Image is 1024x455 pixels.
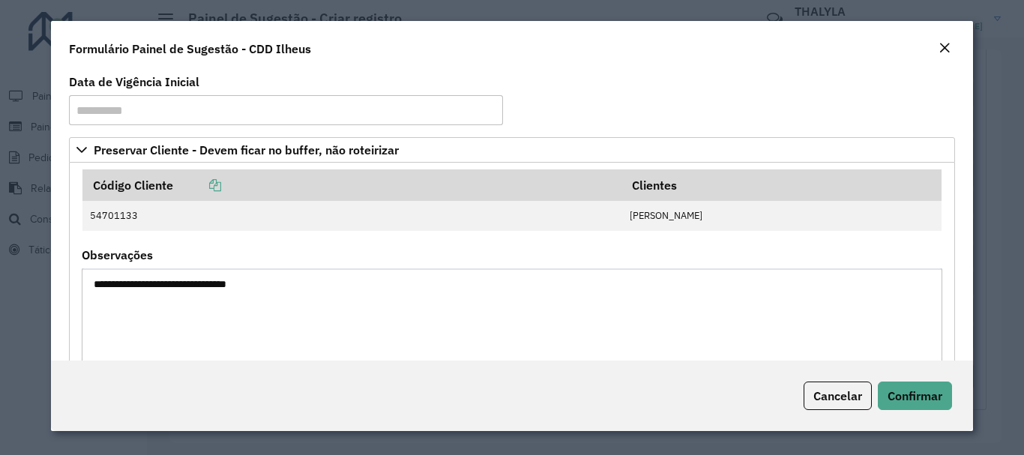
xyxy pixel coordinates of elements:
[69,40,311,58] h4: Formulário Painel de Sugestão - CDD Ilheus
[804,382,872,410] button: Cancelar
[69,163,954,415] div: Preservar Cliente - Devem ficar no buffer, não roteirizar
[94,144,399,156] span: Preservar Cliente - Devem ficar no buffer, não roteirizar
[621,201,942,231] td: [PERSON_NAME]
[173,178,221,193] a: Copiar
[934,39,955,58] button: Close
[82,246,153,264] label: Observações
[69,137,954,163] a: Preservar Cliente - Devem ficar no buffer, não roteirizar
[82,169,622,201] th: Código Cliente
[939,42,951,54] em: Fechar
[878,382,952,410] button: Confirmar
[813,388,862,403] span: Cancelar
[69,73,199,91] label: Data de Vigência Inicial
[888,388,942,403] span: Confirmar
[621,169,942,201] th: Clientes
[82,201,622,231] td: 54701133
